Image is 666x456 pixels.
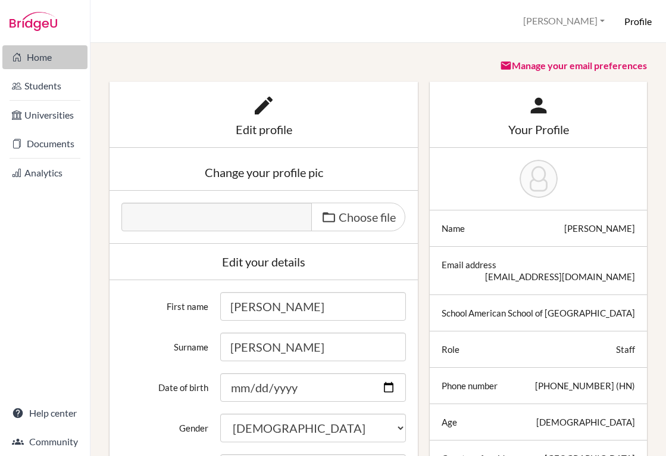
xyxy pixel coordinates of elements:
a: Analytics [2,161,87,185]
div: Edit your details [121,256,407,268]
div: Email address [442,259,496,271]
a: Manage your email preferences [500,60,647,71]
img: Bridge-U [10,12,57,31]
div: Role [442,343,459,355]
div: Age [442,416,457,428]
div: [EMAIL_ADDRESS][DOMAIN_NAME] [485,271,635,283]
div: [PERSON_NAME] [564,222,635,234]
div: American School of [GEOGRAPHIC_DATA] [468,307,635,319]
div: Name [442,222,465,234]
button: [PERSON_NAME] [518,10,610,32]
h6: Profile [624,15,652,28]
div: Phone number [442,380,498,392]
div: Edit profile [121,123,407,135]
a: Help center [2,401,87,425]
div: Your Profile [442,123,635,135]
label: Surname [115,333,214,353]
a: Universities [2,103,87,127]
a: Documents [2,132,87,156]
div: Change your profile pic [121,166,407,178]
a: Home [2,45,87,69]
a: Community [2,430,87,454]
div: School [442,307,467,319]
img: Patricia Giron [520,160,558,198]
span: Choose file [339,210,396,224]
a: Students [2,74,87,98]
div: Staff [616,343,635,355]
label: First name [115,292,214,312]
label: Gender [115,414,214,434]
div: [DEMOGRAPHIC_DATA] [536,416,635,428]
div: [PHONE_NUMBER] (HN) [535,380,635,392]
label: Date of birth [115,373,214,393]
